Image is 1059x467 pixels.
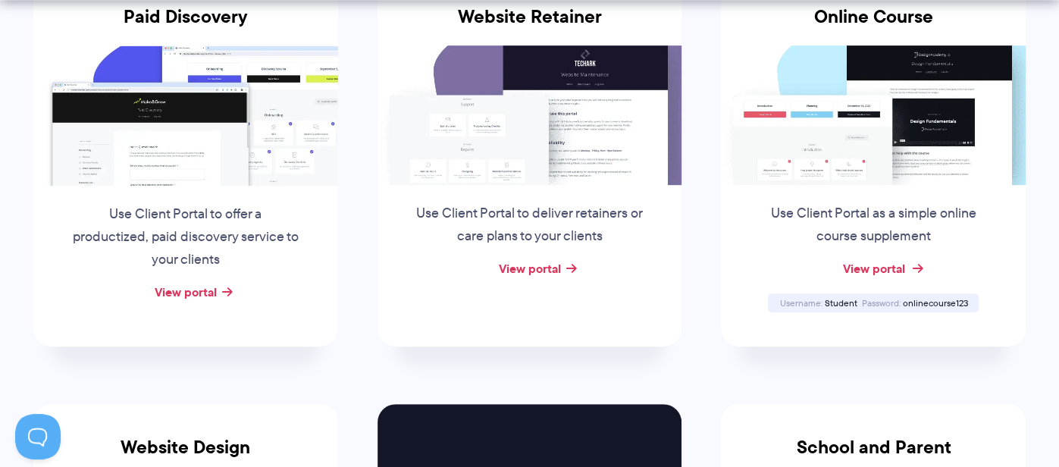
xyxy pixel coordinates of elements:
[842,259,904,277] a: View portal
[15,414,61,459] iframe: Toggle Customer Support
[70,203,301,271] p: Use Client Portal to offer a productized, paid discovery service to your clients
[498,259,560,277] a: View portal
[861,296,900,309] span: Password
[155,283,217,301] a: View portal
[721,6,1026,45] h3: Online Course
[378,6,682,45] h3: Website Retainer
[824,296,857,309] span: Student
[902,296,967,309] span: onlinecourse123
[779,296,822,309] span: Username
[414,202,644,248] p: Use Client Portal to deliver retainers or care plans to your clients
[33,6,338,45] h3: Paid Discovery
[758,202,989,248] p: Use Client Portal as a simple online course supplement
